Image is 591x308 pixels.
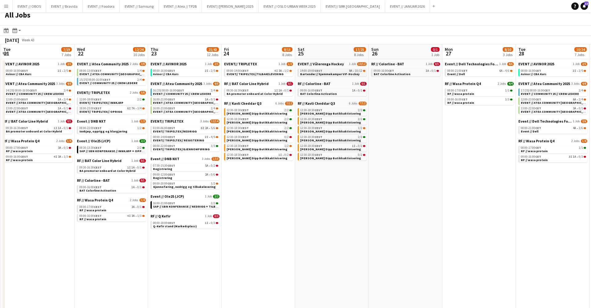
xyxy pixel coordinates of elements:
[300,109,322,112] span: 12:30-18:30
[3,81,55,86] span: EVENT // Atea Community 2025
[279,69,282,72] span: 3A
[79,81,138,85] span: EVENT // COMMUNITY 25 // CREW LEDERE
[6,126,71,133] a: 09:30-16:30CEST1I1A•0/1BA promoter onboard at Color Hybrid
[224,62,257,66] span: EVENT// TRIPLETEX
[241,88,249,92] span: CEST
[64,98,68,101] span: 2/4
[352,89,356,92] span: 1A
[518,119,587,139] div: Event // Dell Technologies Forum1 Job3/608:00-21:00CET4A•3/6Event // Dell
[298,62,367,66] a: EVENT // Vålerenga Hockey1 Job10/12
[358,118,362,121] span: 2/2
[139,91,146,95] span: 5/6
[447,69,468,72] span: 08:00-21:00
[241,117,249,121] span: CEST
[374,69,394,72] span: 09:00-16:00
[153,98,175,101] span: 16:00-21:00
[445,62,514,66] a: Event // Dell Technologies Forum1 Job4/6
[579,89,583,92] span: 2/4
[56,82,65,86] span: 3 Jobs
[300,118,322,121] span: 12:30-18:30
[462,88,468,92] span: CET
[20,106,28,110] span: CEST
[357,62,367,66] span: 10/12
[315,69,322,73] span: CEST
[77,62,146,90] div: EVENT // Atea Community 20252 Jobs3/808:00-13:00CEST1/4EVENT // ATEA COMMUNITY [GEOGRAPHIC_DATA] ...
[6,88,71,95] a: 14/25|08:00-16:00CEST2/4EVENT // COMMUNITY 25 // CREW LEDERE
[88,78,111,81] span: 08:00-16:00
[151,62,219,81] div: EVENT // AVINOR 20251 Job2/508:00-16:00CEST2I•2/5Avinor // CBA Kurs
[227,69,292,76] a: 09:00-14:00CEST4I3A•1/2EVENT// TRIPELTEX//TILBAKELEVERING
[66,82,72,86] span: 4/9
[284,118,289,121] span: 2/2
[211,69,215,72] span: 2/5
[153,69,175,72] span: 08:00-16:00
[371,62,440,78] div: RF // Colorline - BAT1 Job0/109:00-16:00CET1A•0/1BAT Colorline Activation
[58,62,65,66] span: 1 Job
[227,69,292,72] div: •
[300,72,360,76] span: Bartender // hjemmekamper VIF-Hockey
[535,97,541,101] span: CET
[153,97,218,104] a: 16:00-21:00CEST1A•0/1EVENT // ATEA COMMUNITY [GEOGRAPHIC_DATA] // EVENT CREW
[432,69,436,72] span: 0/1
[77,119,106,124] span: Event // DNB NXT
[447,69,513,76] a: 08:00-21:00CET6A•4/6Event // Dell
[315,117,322,121] span: CEST
[153,107,175,110] span: 16:00-23:00
[447,88,513,95] a: 08:00-17:00CET1/1RF // wasa protein
[298,62,367,81] div: EVENT // Vålerenga Hockey1 Job10/1214:00-19:00CEST8A•10/12Bartender // hjemmekamper VIF-Hockey
[521,88,586,95] a: 17/25|08:00-16:00CET2/4EVENT // COMMUNITY 25 // CREW LEDERE
[388,69,394,73] span: CET
[360,82,367,86] span: 0/1
[287,62,293,66] span: 1/2
[227,108,292,115] a: 12:30-18:30CEST2/2[PERSON_NAME] Dipp Butikkaktivisering
[285,102,293,105] span: 7/12
[505,69,509,72] span: 4/6
[300,88,365,95] a: 09:00-16:00CEST1A•0/1BAT Colorline Activation
[58,69,61,72] span: 2I
[279,89,282,92] span: 1A
[224,62,293,66] a: EVENT// TRIPLETEX1 Job1/2
[227,88,292,95] a: 09:30-16:30CEST1I1A•0/1BA promoter onboard at Color Hybrid
[518,81,570,86] span: EVENT // Atea Community 2025
[58,107,61,110] span: 1A
[445,81,514,106] div: RF // Wasa Protein Q42 Jobs4/408:00-17:00CET1/1RF // wasa protein09:00-16:00CET3/3RF // wasa protein
[227,109,249,112] span: 12:30-18:30
[573,69,576,72] span: 2I
[94,69,102,73] span: CEST
[153,89,161,92] span: 16/25
[300,89,365,92] div: •
[213,82,219,86] span: 4/9
[315,88,322,92] span: CEST
[521,97,586,104] a: 12:00-23:00CET6A•2/4EVENT // ATEA COMMUNITY [GEOGRAPHIC_DATA] // EVENT CREW
[505,89,509,92] span: 1/1
[83,0,120,12] button: EVENT // Foodora
[94,97,102,101] span: CEST
[79,69,145,76] a: 08:00-13:00CEST1/4EVENT // ATEA COMMUNITY [GEOGRAPHIC_DATA] // EVENT CREW
[227,89,292,92] div: •
[153,110,246,114] span: EVENT // ATEA COMMUNITY ÅLESUND // EVENT CREW
[211,89,215,92] span: 2/4
[224,101,293,162] div: RF // Kavli Cheddar Q36 Jobs7/1212:30-18:30CEST2/2[PERSON_NAME] Dipp Butikkaktivisering12:30-18:3...
[202,0,259,12] button: EVENT//[PERSON_NAME] 2025
[79,106,145,113] a: 18:00-23:00CEST6I7A•3/4EVENT// TRIPELTEX// OPRIGG
[521,69,586,76] a: 08:00-16:00CET2I•2/5Avinor // CBA Kurs
[6,97,71,104] a: 12:00-23:00CEST1A•2/4EVENT // ATEA COMMUNITY [GEOGRAPHIC_DATA] // EVENT CREW
[6,72,31,76] span: Avinor // CBA Kurs
[227,69,249,72] span: 09:00-14:00
[139,62,146,66] span: 3/8
[66,120,72,123] span: 0/1
[521,98,586,101] div: •
[3,119,48,124] span: RF // BAT Color Line Hybrid
[20,69,28,73] span: CEST
[151,119,219,124] a: EVENT// TRIPLETEX3 Jobs12/14
[151,81,202,86] span: EVENT // Atea Community 2025
[6,110,98,114] span: EVENT // ATEA COMMUNITY ÅLESUND // EVENT CREW
[3,62,72,66] a: EVENT // AVINOR 20251 Job2/5
[521,89,529,92] span: 17/25
[581,2,588,10] a: 12
[6,106,71,113] a: 13:00-22:00CEST1A•0/1EVENT // ATEA COMMUNITY [GEOGRAPHIC_DATA] // EVENT CREW
[127,107,131,110] span: 6I
[151,62,187,66] span: EVENT // AVINOR 2025
[64,107,68,110] span: 0/1
[349,69,352,72] span: 8A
